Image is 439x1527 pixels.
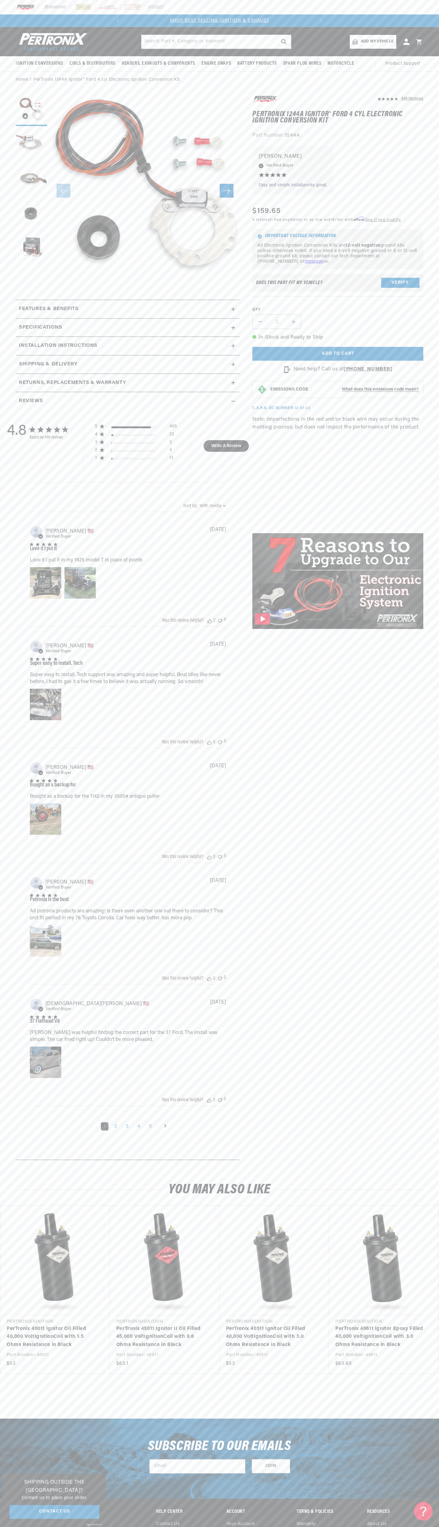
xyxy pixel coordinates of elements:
h2: Installation instructions [19,342,97,350]
div: Video of Review by christian s. on May 13, 23 number 1 [30,1047,61,1078]
span: Verified Buyer [46,1007,71,1011]
div: 0 [213,976,215,981]
a: Goto Page 5 [146,1122,155,1130]
input: Search Part #, Category or Keyword [141,35,291,49]
div: 2 star by 4 reviews [95,447,177,455]
div: Super easy to install. Tech [30,661,83,666]
div: Petronix is the best [30,897,69,903]
div: Image of Review by Joseph C. on October 12, 23 number 1 [30,689,61,720]
a: PerTronix 1244A Ignitor® Ford 4 cyl Electronic Ignition Conversion Kit [33,76,180,83]
a: Page 1 [101,1122,108,1130]
button: Verify [381,278,420,288]
div: 3 star by 3 reviews [95,440,177,447]
div: 5 star rating out of 5 stars [30,779,76,782]
a: Goto next page [159,1121,171,1131]
a: [PHONE_NUMBER] [344,367,392,372]
button: Subscribe [252,1459,290,1473]
h2: Shipping & Delivery [19,360,77,369]
summary: Specifications [16,319,240,337]
span: Verified Buyer [46,771,71,775]
span: Affirm [354,216,365,221]
div: 5 [95,424,98,430]
span: Sort by: [183,504,198,508]
a: See if you qualify - Learn more about Affirm Financing (opens in modal) [365,218,401,222]
div: 448 Reviews [401,95,423,102]
div: [DATE] [210,878,226,883]
div: 23 [169,432,174,440]
div: 1 [95,455,98,461]
div: Image of Review by roy l. on February 17, 24 number 2 [64,567,96,599]
div: 4 [169,447,172,455]
p: C.A.R.B. EO Number: D-57-22 [252,406,310,411]
summary: Motorcycle [324,56,357,71]
button: EMISSIONS CODEWhat does this emissions code mean? [270,387,419,392]
span: Spark Plug Wires [283,60,321,67]
strong: 12-volt negative [345,243,381,248]
summary: Returns, Replacements & Warranty [16,374,240,392]
div: Love it I put it [30,546,57,552]
h6: Important Voltage Information [257,234,418,239]
summary: Headers, Exhausts & Components [118,56,198,71]
button: Slide left [57,184,70,198]
div: 4 star by 23 reviews [95,432,177,440]
p: Contact us to place your order. [9,1495,99,1502]
h2: Returns, Replacements & Warranty [19,379,126,387]
a: PerTronix 45011 Ignitor II Oil Filled 45,000 VoltIgnitionCoil with 0.6 Ohms Resistance in Black [116,1325,207,1349]
div: 3 [169,440,172,447]
div: 0 [213,1097,215,1103]
strong: EMISSIONS CODE [270,387,308,392]
div: 5 star rating out of 5 stars [30,657,83,661]
h2: You may also like [16,1184,423,1196]
div: Vote up [207,854,211,859]
button: Sort by:With media [183,504,226,508]
span: Battery Products [237,60,277,67]
div: Image of Review by Avo B. on June 06, 23 number 1 [30,925,61,956]
div: Note: Imperfections in the red and/or black wire may occur during the molding process, but does n... [252,95,423,639]
span: Verified Buyer [46,885,71,889]
div: Image of Review by John G. on July 20, 23 number 1 [30,803,61,835]
h2: Features & Benefits [19,305,78,313]
div: Vote down [218,739,222,745]
summary: Features & Benefits [16,300,240,318]
a: Goto previous page [84,1121,96,1131]
span: Joseph C. [46,643,94,649]
button: Add to cart [252,347,423,361]
span: $15 [328,218,335,222]
button: Translation missing: en.sections.announcements.next_announcement [315,14,327,27]
button: Load image 2 in gallery view [16,129,47,161]
span: Add my vehicle [361,39,393,45]
span: Verified Buyer [46,649,71,653]
span: Ignition Conversions [16,60,63,67]
button: Load image 3 in gallery view [16,164,47,195]
span: Coils & Distributors [69,60,115,67]
strong: What does this emissions code mean? [342,387,419,392]
div: Bought as a backup for [30,782,76,788]
summary: Product Support [385,56,423,71]
div: Was this review helpful? [162,854,203,859]
summary: Spark Plug Wires [280,56,325,71]
div: Vote down [218,975,222,981]
strong: 1244A [285,133,300,138]
div: 0 [224,739,226,745]
a: Goto Page 2 [112,1122,120,1130]
div: Vote down [218,853,222,859]
img: Pertronix [16,31,88,52]
h3: Shipping Outside the [GEOGRAPHIC_DATA]? [9,1479,99,1495]
div: Vote up [207,740,211,745]
div: Was this review helpful? [162,618,204,623]
button: Load image 1 in gallery view [16,95,47,126]
div: 0 [213,740,215,745]
div: 5 star rating out of 5 stars [30,543,57,546]
div: Does This part fit My vehicle? [256,280,322,285]
div: 2 [95,447,98,453]
div: Was this review helpful? [162,1097,203,1103]
div: Was this review helpful? [162,976,203,981]
img: PTX Ignitor 7 Reasons to Convert To Electronic Ignition WS [252,533,423,629]
a: Goto Page 4 [134,1122,143,1130]
div: Image of Review by roy l. on February 17, 24 number 1 [30,567,61,599]
div: 37 Flathead V8 [30,1019,60,1024]
input: Email [150,1459,245,1473]
div: 1 of 2 [124,17,315,24]
p: Easy and simple install,works great. [259,182,327,189]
